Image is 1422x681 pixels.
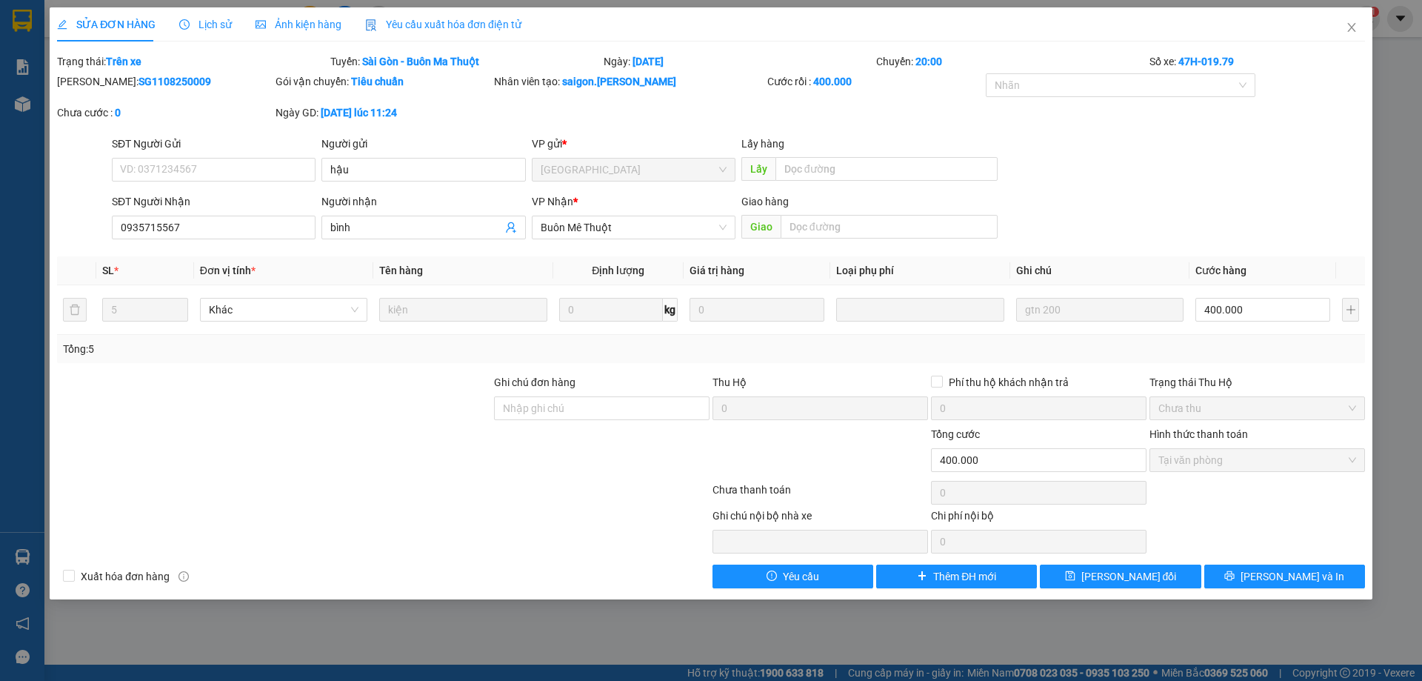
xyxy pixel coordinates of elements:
[741,138,784,150] span: Lấy hàng
[57,73,273,90] div: [PERSON_NAME]:
[712,376,747,388] span: Thu Hộ
[379,265,423,276] span: Tên hàng
[379,298,547,322] input: VD: Bàn, Ghế
[712,508,928,530] div: Ghi chú nội bộ nhà xe
[112,136,316,152] div: SĐT Người Gửi
[917,571,927,582] span: plus
[1016,298,1184,322] input: Ghi Chú
[179,19,190,30] span: clock-circle
[813,76,852,87] b: 400.000
[741,215,781,239] span: Giao
[494,376,575,388] label: Ghi chú đơn hàng
[362,56,479,67] b: Sài Gòn - Buôn Ma Thuột
[63,298,87,322] button: delete
[1081,568,1177,585] span: [PERSON_NAME] đổi
[63,341,549,357] div: Tổng: 5
[321,136,525,152] div: Người gửi
[562,76,676,87] b: saigon.[PERSON_NAME]
[256,19,266,30] span: picture
[138,76,211,87] b: SG1108250009
[56,53,329,70] div: Trạng thái:
[931,428,980,440] span: Tổng cước
[663,298,678,322] span: kg
[57,19,67,30] span: edit
[1241,568,1344,585] span: [PERSON_NAME] và In
[1331,7,1372,49] button: Close
[1204,565,1365,588] button: printer[PERSON_NAME] và In
[1158,397,1356,419] span: Chưa thu
[1158,449,1356,471] span: Tại văn phòng
[276,104,491,121] div: Ngày GD:
[781,215,998,239] input: Dọc đường
[830,256,1009,285] th: Loại phụ phí
[931,508,1146,530] div: Chi phí nội bộ
[915,56,942,67] b: 20:00
[1178,56,1234,67] b: 47H-019.79
[1065,571,1075,582] span: save
[106,56,141,67] b: Trên xe
[741,196,789,207] span: Giao hàng
[321,107,397,119] b: [DATE] lúc 11:24
[532,136,735,152] div: VP gửi
[1149,374,1365,391] div: Trạng thái Thu Hộ
[933,568,996,585] span: Thêm ĐH mới
[876,565,1037,588] button: plusThêm ĐH mới
[712,565,873,588] button: exclamation-circleYêu cầu
[690,298,824,322] input: 0
[943,374,1075,391] span: Phí thu hộ khách nhận trả
[57,19,156,30] span: SỬA ĐƠN HÀNG
[75,568,176,585] span: Xuất hóa đơn hàng
[541,216,727,239] span: Buôn Mê Thuột
[741,157,775,181] span: Lấy
[783,568,819,585] span: Yêu cầu
[1346,21,1358,33] span: close
[632,56,664,67] b: [DATE]
[321,193,525,210] div: Người nhận
[1148,53,1366,70] div: Số xe:
[276,73,491,90] div: Gói vận chuyển:
[505,222,517,233] span: user-add
[365,19,521,30] span: Yêu cầu xuất hóa đơn điện tử
[711,482,929,508] div: Chưa thanh toán
[1195,265,1246,276] span: Cước hàng
[1224,571,1235,582] span: printer
[690,265,744,276] span: Giá trị hàng
[1040,565,1201,588] button: save[PERSON_NAME] đổi
[256,19,341,30] span: Ảnh kiện hàng
[592,265,644,276] span: Định lượng
[532,196,573,207] span: VP Nhận
[541,159,727,181] span: Sài Gòn
[494,396,710,420] input: Ghi chú đơn hàng
[178,571,189,582] span: info-circle
[875,53,1148,70] div: Chuyến:
[179,19,232,30] span: Lịch sử
[112,193,316,210] div: SĐT Người Nhận
[767,571,777,582] span: exclamation-circle
[200,265,256,276] span: Đơn vị tính
[57,104,273,121] div: Chưa cước :
[365,19,377,31] img: icon
[1342,298,1358,322] button: plus
[329,53,602,70] div: Tuyến:
[775,157,998,181] input: Dọc đường
[767,73,983,90] div: Cước rồi :
[1010,256,1189,285] th: Ghi chú
[115,107,121,119] b: 0
[494,73,764,90] div: Nhân viên tạo:
[602,53,875,70] div: Ngày:
[102,265,114,276] span: SL
[1149,428,1248,440] label: Hình thức thanh toán
[209,299,358,321] span: Khác
[351,76,404,87] b: Tiêu chuẩn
